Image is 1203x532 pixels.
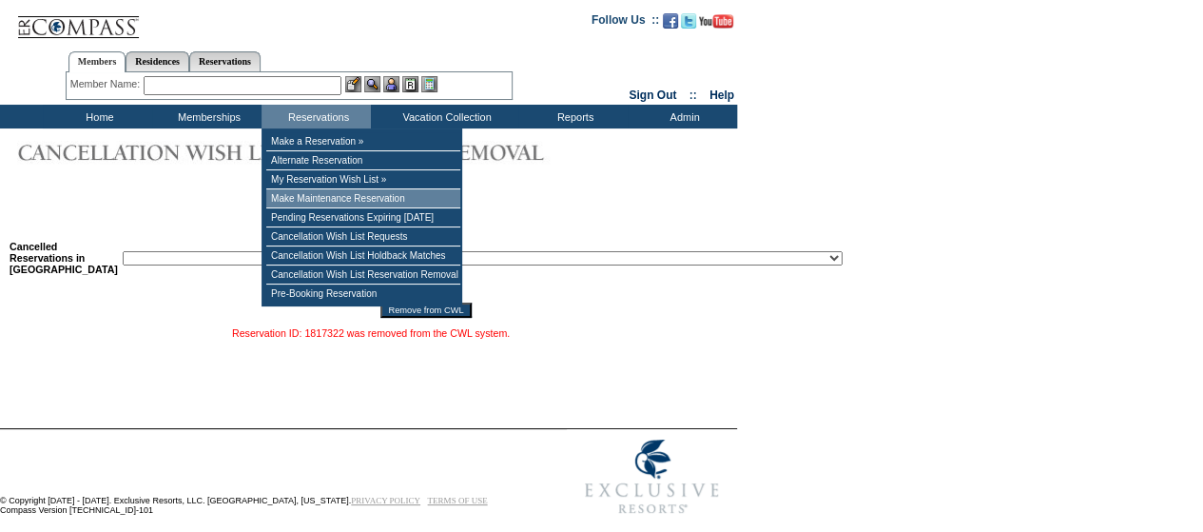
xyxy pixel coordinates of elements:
[402,76,418,92] img: Reservations
[567,429,737,524] img: Exclusive Resorts
[364,76,380,92] img: View
[266,189,460,208] td: Make Maintenance Reservation
[10,241,118,275] b: Cancelled Reservations in [GEOGRAPHIC_DATA]
[380,303,471,318] input: Remove from CWL
[518,105,628,128] td: Reports
[689,89,697,102] span: ::
[383,76,399,92] img: Impersonate
[345,76,361,92] img: b_edit.gif
[428,496,488,505] a: TERMS OF USE
[152,105,262,128] td: Memberships
[628,105,737,128] td: Admin
[126,51,189,71] a: Residences
[266,246,460,266] td: Cancellation Wish List Holdback Matches
[709,89,734,102] a: Help
[592,11,659,34] td: Follow Us ::
[663,13,678,29] img: Become our fan on Facebook
[10,133,580,171] img: Cancellation Wish List Reservation Removal
[266,208,460,227] td: Pending Reservations Expiring [DATE]
[699,19,733,30] a: Subscribe to our YouTube Channel
[351,496,420,505] a: PRIVACY POLICY
[266,151,460,170] td: Alternate Reservation
[232,327,510,339] span: Reservation ID: 1817322 was removed from the CWL system.
[663,19,678,30] a: Become our fan on Facebook
[371,105,518,128] td: Vacation Collection
[189,51,261,71] a: Reservations
[629,89,676,102] a: Sign Out
[68,51,126,72] a: Members
[681,19,696,30] a: Follow us on Twitter
[699,14,733,29] img: Subscribe to our YouTube Channel
[266,285,460,303] td: Pre-Booking Reservation
[70,76,144,92] div: Member Name:
[266,266,460,285] td: Cancellation Wish List Reservation Removal
[266,170,460,189] td: My Reservation Wish List »
[262,105,371,128] td: Reservations
[266,132,460,151] td: Make a Reservation »
[421,76,437,92] img: b_calculator.gif
[266,227,460,246] td: Cancellation Wish List Requests
[43,105,152,128] td: Home
[681,13,696,29] img: Follow us on Twitter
